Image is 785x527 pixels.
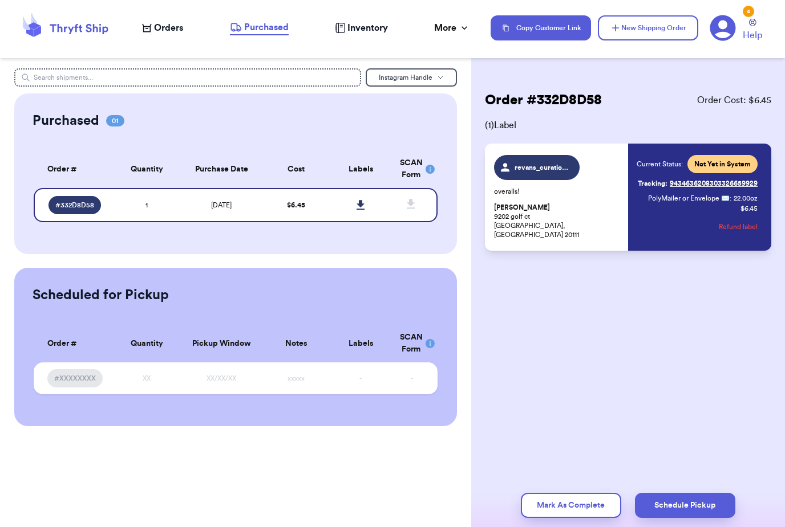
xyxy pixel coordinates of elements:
[411,375,413,382] span: -
[34,150,115,188] th: Order #
[154,21,183,35] span: Orders
[648,195,730,202] span: PolyMailer or Envelope ✉️
[329,325,393,362] th: Labels
[211,202,232,209] span: [DATE]
[145,202,148,209] span: 1
[230,21,289,35] a: Purchased
[264,150,328,188] th: Cost
[694,160,751,169] span: Not Yet in System
[485,91,602,109] h2: Order # 332D8D58
[710,15,736,41] a: 4
[743,28,762,42] span: Help
[494,203,550,212] span: [PERSON_NAME]
[494,187,621,196] p: overalls!
[598,15,698,40] button: New Shipping Order
[114,150,179,188] th: Quantity
[743,19,762,42] a: Help
[264,325,328,362] th: Notes
[359,375,362,382] span: -
[491,15,591,40] button: Copy Customer Link
[142,21,183,35] a: Orders
[741,204,758,213] p: $ 6.45
[635,493,735,518] button: Schedule Pickup
[638,174,758,193] a: Tracking:9434636208303326659929
[730,194,731,203] span: :
[114,325,179,362] th: Quantity
[697,93,771,107] span: Order Cost: $ 6.45
[34,325,115,362] th: Order #
[400,332,424,356] div: SCAN Form
[179,325,264,362] th: Pickup Window
[379,74,432,81] span: Instagram Handle
[719,214,758,239] button: Refund label
[207,375,236,382] span: XX/XX/XX
[55,201,94,210] span: # 332D8D58
[485,119,771,132] span: ( 1 ) Label
[400,157,424,181] div: SCAN Form
[329,150,393,188] th: Labels
[434,21,470,35] div: More
[54,374,96,383] span: #XXXXXXXX
[734,194,758,203] span: 22.00 oz
[494,203,621,239] p: 9202 golf ct [GEOGRAPHIC_DATA], [GEOGRAPHIC_DATA] 20111
[33,286,169,304] h2: Scheduled for Pickup
[143,375,151,382] span: XX
[638,179,667,188] span: Tracking:
[287,202,305,209] span: $ 6.45
[244,21,289,34] span: Purchased
[521,493,621,518] button: Mark As Complete
[637,160,683,169] span: Current Status:
[179,150,264,188] th: Purchase Date
[288,375,305,382] span: xxxxx
[515,163,569,172] span: revans_curations
[347,21,388,35] span: Inventory
[14,68,361,87] input: Search shipments...
[335,21,388,35] a: Inventory
[743,6,754,17] div: 4
[33,112,99,130] h2: Purchased
[366,68,457,87] button: Instagram Handle
[106,115,124,126] span: 01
